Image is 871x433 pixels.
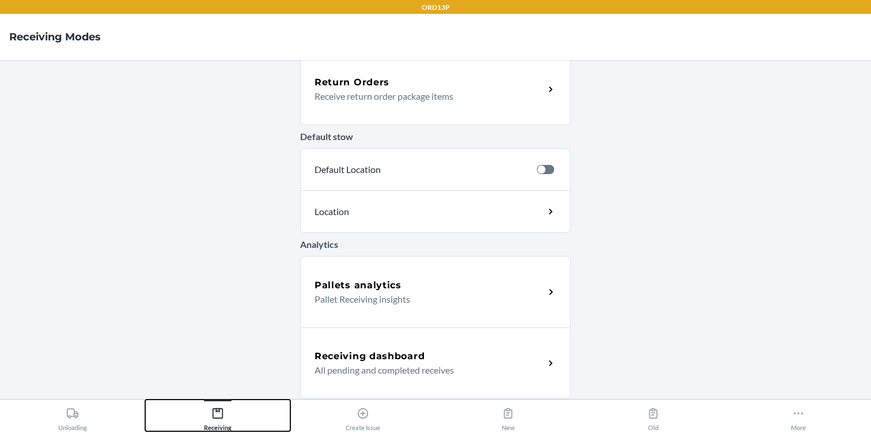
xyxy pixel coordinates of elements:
p: Pallet Receiving insights [315,292,535,306]
a: Return OrdersReceive return order package items [300,54,571,125]
div: Receiving [204,402,232,431]
h4: Receiving Modes [9,29,101,44]
div: New [502,402,515,431]
p: Default Location [315,163,528,176]
a: Receiving dashboardAll pending and completed receives [300,327,571,399]
p: Location [315,205,450,219]
div: Create Issue [346,402,380,431]
p: Analytics [300,238,571,251]
h5: Return Orders [315,76,389,89]
p: Default stow [300,130,571,144]
h5: Pallets analytics [315,278,402,292]
h5: Receiving dashboard [315,349,425,363]
button: Old [581,400,726,431]
p: All pending and completed receives [315,363,535,377]
a: Location [300,190,571,233]
button: Create Issue [290,400,435,431]
div: More [791,402,806,431]
button: Receiving [145,400,290,431]
p: Receive return order package items [315,89,535,103]
a: Pallets analyticsPallet Receiving insights [300,256,571,327]
div: Old [647,402,660,431]
div: Unloading [58,402,87,431]
button: More [726,400,871,431]
button: New [435,400,581,431]
p: ORD13P [422,2,450,13]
